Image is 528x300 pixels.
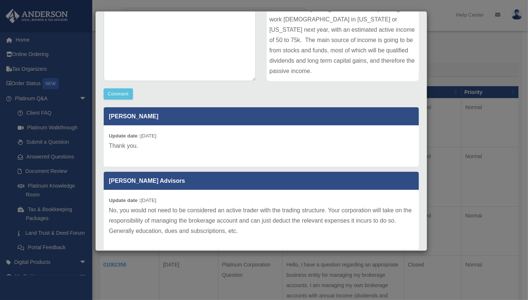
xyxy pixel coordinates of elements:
button: Comment [104,88,133,100]
p: [PERSON_NAME] Advisors [104,172,419,190]
small: [DATE] [109,133,156,139]
p: No, you would not need to be considered an active trader with the trading structure. Your corpora... [109,205,414,236]
p: [PERSON_NAME] [104,107,419,125]
small: [DATE] [109,198,156,203]
p: Thank you. [109,141,414,151]
b: Update date : [109,133,141,139]
b: Update date : [109,198,141,203]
